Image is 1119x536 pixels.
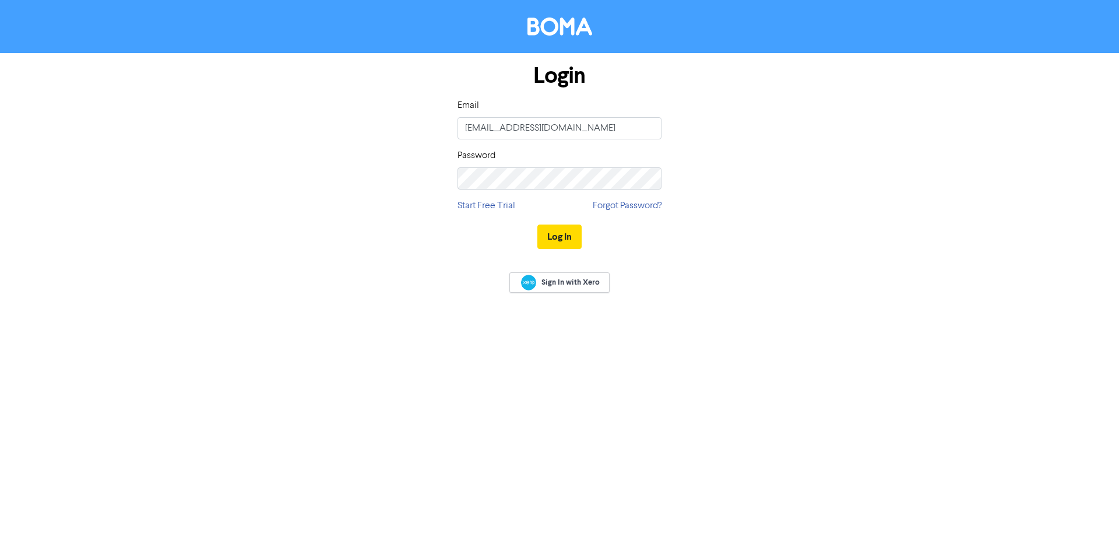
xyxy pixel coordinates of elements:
[593,199,661,213] a: Forgot Password?
[1061,480,1119,536] iframe: Chat Widget
[541,277,600,288] span: Sign In with Xero
[458,199,515,213] a: Start Free Trial
[509,272,610,293] a: Sign In with Xero
[537,225,582,249] button: Log In
[458,149,495,163] label: Password
[527,17,592,36] img: BOMA Logo
[458,62,661,89] h1: Login
[521,275,536,290] img: Xero logo
[458,99,479,113] label: Email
